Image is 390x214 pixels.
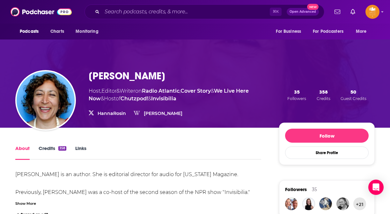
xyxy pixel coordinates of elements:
a: Cover Story [180,88,211,94]
h1: [PERSON_NAME] [89,70,165,82]
button: +21 [353,197,366,210]
span: Charts [50,27,64,36]
span: Host [104,96,116,102]
a: Show notifications dropdown [348,6,358,17]
span: Host [89,88,100,94]
span: Writer [120,88,135,94]
a: Chutzpod! [121,96,148,102]
button: 358Credits [315,89,332,101]
div: 358 [58,146,66,151]
a: Credits358 [39,145,66,160]
img: Drlxndr [285,197,298,210]
button: open menu [71,25,107,38]
span: 35 [294,89,300,95]
span: & [101,96,104,102]
span: Credits [317,96,330,101]
button: open menu [271,25,309,38]
span: For Podcasters [313,27,343,36]
div: Open Intercom Messenger [368,180,384,195]
span: More [356,27,367,36]
span: , [100,88,101,94]
span: 358 [319,89,328,95]
span: on [135,88,180,94]
button: open menu [15,25,47,38]
div: Search podcasts, credits, & more... [85,4,324,19]
a: Charts [46,25,68,38]
button: 50Guest Credits [339,89,368,101]
a: Radio Atlantic [142,88,180,94]
img: Podchaser - Follow, Share and Rate Podcasts [11,6,72,18]
button: Open AdvancedNew [287,8,319,16]
span: Logged in as ShreveWilliams [365,5,379,19]
span: Monitoring [76,27,98,36]
button: Follow [285,129,369,143]
span: ⌘ K [270,8,282,16]
a: Links [75,145,86,160]
a: HannaRosin [98,111,126,116]
img: Tarazan074 [319,197,332,210]
a: Show notifications dropdown [332,6,343,17]
a: [PERSON_NAME] [144,111,182,116]
button: open menu [351,25,375,38]
span: , [180,88,180,94]
span: Followers [285,186,307,192]
button: Show profile menu [365,5,379,19]
span: & [211,88,214,94]
span: Podcasts [20,27,39,36]
span: New [307,4,319,10]
span: & [116,88,120,94]
button: open menu [309,25,353,38]
span: Open Advanced [290,10,316,13]
span: of [116,96,148,102]
img: epburdeshaw [302,197,315,210]
div: 35 [312,187,317,192]
span: & [148,96,151,102]
span: Editor [101,88,116,94]
span: 50 [350,89,356,95]
button: 35Followers [285,89,308,101]
button: Share Profile [285,146,369,159]
img: Hanna Rosin [17,71,75,129]
img: meghanlynch [336,197,349,210]
span: For Business [276,27,301,36]
img: User Profile [365,5,379,19]
span: Followers [287,96,306,101]
span: Guest Credits [341,96,366,101]
input: Search podcasts, credits, & more... [102,7,270,17]
a: Invisibilia [151,96,176,102]
a: About [15,145,30,160]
